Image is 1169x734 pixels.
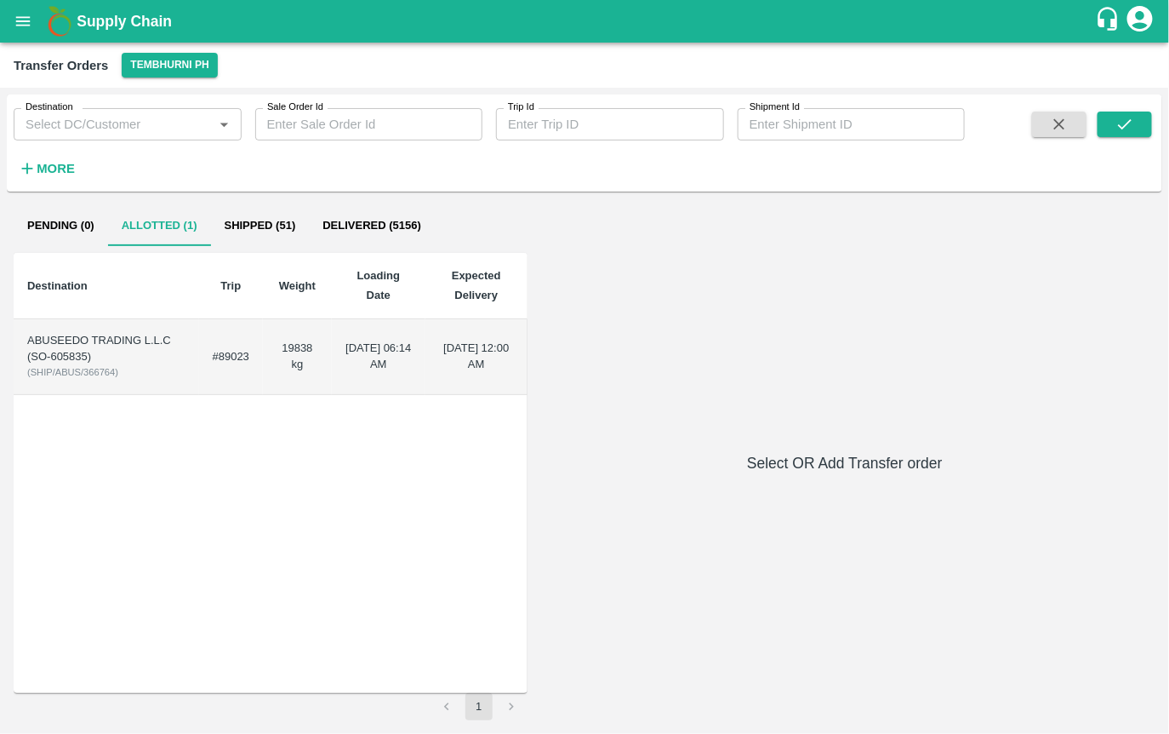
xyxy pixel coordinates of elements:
strong: More [37,162,75,175]
button: open drawer [3,2,43,41]
td: #89023 [199,319,263,395]
div: customer-support [1095,6,1125,37]
input: Enter Trip ID [496,108,724,140]
button: Delivered (5156) [309,205,435,246]
span: ( SHIP/ABUS/366764 ) [27,367,118,377]
button: Pending (0) [14,205,108,246]
b: Destination [27,279,88,292]
td: [DATE] 12:00 AM [425,319,527,395]
label: Destination [26,100,73,114]
button: Allotted (1) [108,205,211,246]
b: Loading Date [357,269,401,301]
td: 19838 kg [263,319,332,395]
button: Shipped (51) [211,205,310,246]
h6: Select OR Add Transfer order [534,451,1155,475]
div: account of current user [1125,3,1155,39]
td: [DATE] 06:14 AM [332,319,425,395]
input: Enter Sale Order Id [255,108,483,140]
label: Shipment Id [750,100,800,114]
input: Select DC/Customer [19,113,208,135]
label: Trip Id [508,100,534,114]
img: logo [43,4,77,38]
button: page 1 [465,693,493,720]
button: Open [213,113,235,135]
a: Supply Chain [77,9,1095,33]
button: More [14,154,79,183]
div: ABUSEEDO TRADING L.L.C (SO-605835) [27,333,185,364]
b: Trip [220,279,241,292]
b: Weight [279,279,316,292]
nav: pagination navigation [431,693,527,720]
div: Transfer Orders [14,54,108,77]
b: Expected Delivery [452,269,501,301]
button: Select DC [122,53,217,77]
input: Enter Shipment ID [738,108,966,140]
b: Supply Chain [77,13,172,30]
label: Sale Order Id [267,100,323,114]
